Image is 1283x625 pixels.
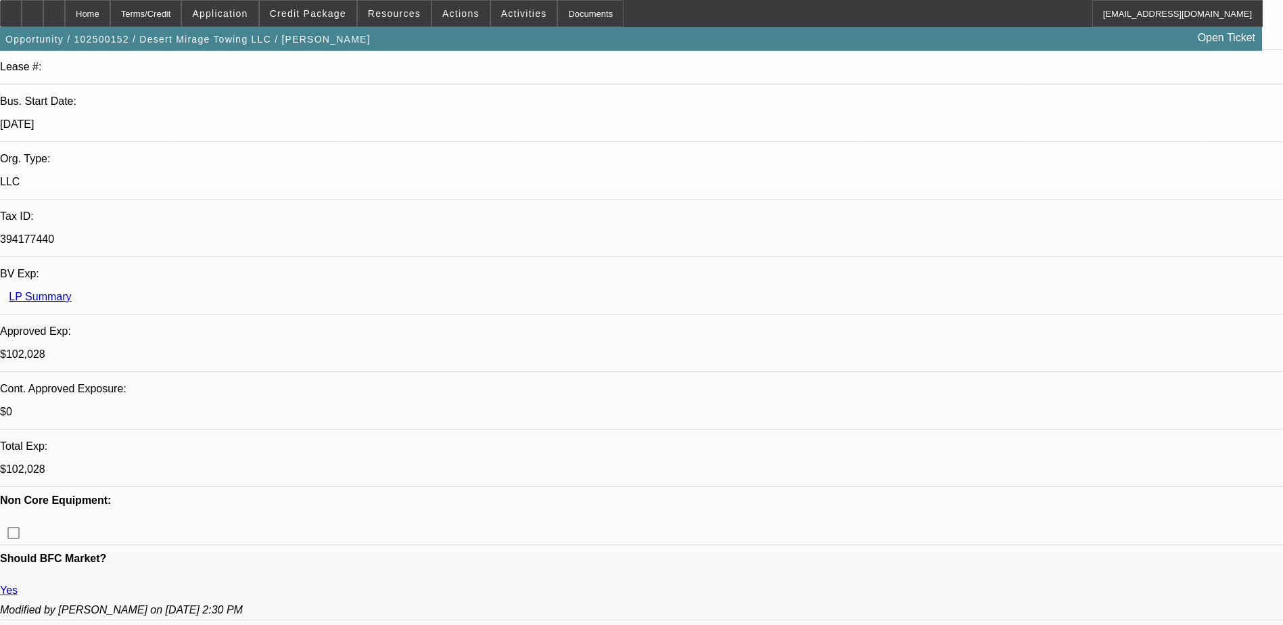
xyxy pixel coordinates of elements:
[1192,26,1261,49] a: Open Ticket
[270,8,346,19] span: Credit Package
[432,1,490,26] button: Actions
[501,8,547,19] span: Activities
[9,291,71,302] a: LP Summary
[442,8,480,19] span: Actions
[182,1,258,26] button: Application
[192,8,248,19] span: Application
[358,1,431,26] button: Resources
[5,34,371,45] span: Opportunity / 102500152 / Desert Mirage Towing LLC / [PERSON_NAME]
[491,1,557,26] button: Activities
[368,8,421,19] span: Resources
[260,1,356,26] button: Credit Package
